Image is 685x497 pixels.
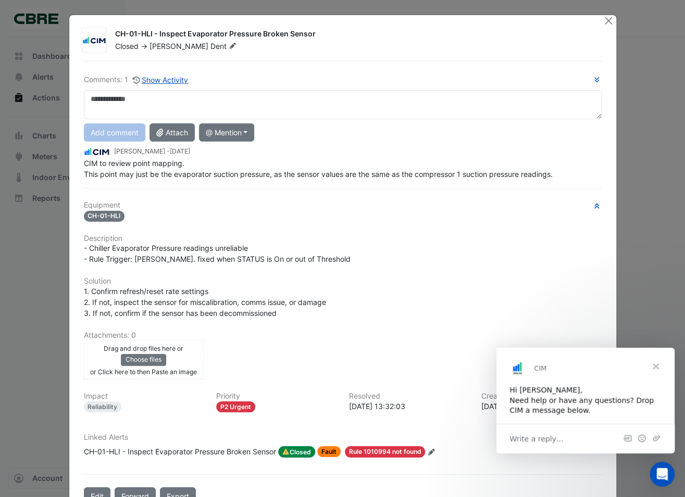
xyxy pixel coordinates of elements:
[278,446,316,457] span: Closed
[345,446,426,457] span: Rule 1010994 not found
[84,201,602,210] h6: Equipment
[114,147,190,156] small: [PERSON_NAME] -
[121,354,166,365] button: Choose files
[481,401,602,412] div: [DATE] 13:27:56
[115,42,139,50] span: Closed
[216,401,255,412] div: P2 Urgent
[84,159,553,179] span: CIM to review point mapping. This point may just be the evaporator suction pressure, as the senso...
[603,15,614,26] button: Close
[84,392,204,401] h6: Impact
[84,74,189,86] div: Comments: 1
[84,234,602,243] h6: Description
[84,211,125,222] span: CH-01-HLI
[90,368,197,376] small: or Click here to then Paste an image
[84,401,122,412] div: Reliability
[349,392,469,401] h6: Resolved
[170,147,190,155] span: 2025-10-02 13:27:57
[317,446,341,457] span: Fault
[82,35,106,46] img: CIM
[216,392,337,401] h6: Priority
[141,42,147,50] span: ->
[150,42,208,50] span: [PERSON_NAME]
[349,401,469,412] div: [DATE] 13:32:03
[84,146,110,158] img: CIM
[427,448,435,456] fa-icon: Edit Linked Alerts
[150,123,195,142] button: Attach
[84,446,276,457] div: CH-01-HLI - Inspect Evaporator Pressure Broken Sensor
[199,123,255,142] button: @ Mention
[84,331,602,340] h6: Attachments: 0
[650,462,675,487] iframe: Intercom live chat
[481,392,602,401] h6: Created
[496,348,675,453] iframe: Intercom live chat message
[132,74,189,86] button: Show Activity
[84,287,326,317] span: 1. Confirm refresh/reset rate settings 2. If not, inspect the sensor for miscalibration, comms is...
[84,244,351,263] span: - Chiller Evaporator Pressure readings unreliable - Rule Trigger: [PERSON_NAME]. fixed when STATU...
[115,29,591,41] div: CH-01-HLI - Inspect Evaporator Pressure Broken Sensor
[104,345,183,352] small: Drag and drop files here or
[210,41,239,52] span: Dent
[84,277,602,286] h6: Solution
[84,433,602,442] h6: Linked Alerts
